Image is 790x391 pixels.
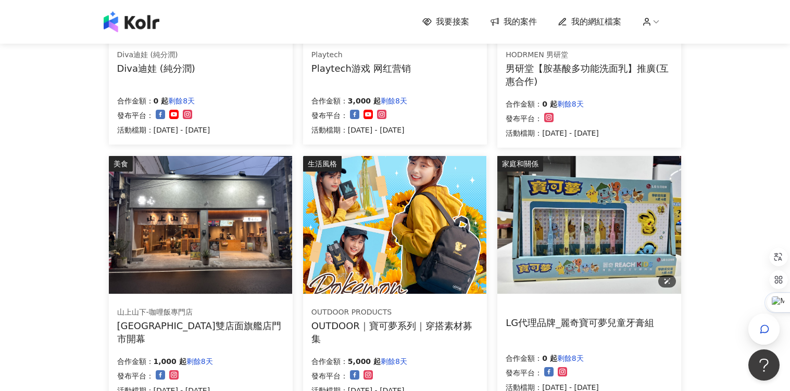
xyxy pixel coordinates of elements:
p: 發布平台： [311,109,348,122]
p: 3,000 起 [348,95,381,107]
div: OUTDOOR PRODUCTS [311,307,478,318]
img: logo [104,11,159,32]
p: 活動檔期：[DATE] - [DATE] [117,124,210,136]
img: 麗奇寶可夢兒童牙刷組 [497,156,681,294]
p: 0 起 [542,98,557,110]
p: 合作金額： [117,95,154,107]
div: [GEOGRAPHIC_DATA]雙店面旗艦店門市開幕 [117,319,284,345]
iframe: Help Scout Beacon - Open [748,349,780,381]
p: 合作金額： [311,95,348,107]
div: Playtech [311,50,411,60]
a: 我要接案 [422,16,469,28]
p: 發布平台： [117,109,154,122]
p: 發布平台： [506,112,542,125]
p: 發布平台： [506,367,542,379]
p: 合作金額： [506,352,542,364]
div: 家庭和關係 [497,156,543,172]
p: 0 起 [154,95,169,107]
p: 合作金額： [506,98,542,110]
p: 活動檔期：[DATE] - [DATE] [506,127,599,139]
p: 發布平台： [311,370,348,382]
div: 山上山下-咖哩飯專門店 [117,307,284,318]
p: 合作金額： [117,355,154,368]
p: 剩餘8天 [168,95,195,107]
p: 0 起 [542,352,557,364]
p: 剩餘8天 [381,355,407,368]
div: 男研堂【胺基酸多功能洗面乳】推廣(互惠合作) [506,62,673,88]
div: OUTDOOR｜寶可夢系列｜穿搭素材募集 [311,319,479,345]
a: 我的網紅檔案 [558,16,621,28]
img: 【OUTDOOR】寶可夢系列 [303,156,486,294]
div: HODRMEN 男研堂 [506,50,672,60]
span: 我的網紅檔案 [571,16,621,28]
p: 剩餘8天 [557,98,584,110]
p: 剩餘8天 [557,352,584,364]
span: 我要接案 [436,16,469,28]
div: Playtech游戏 网红营销 [311,62,411,75]
p: 合作金額： [311,355,348,368]
p: 發布平台： [117,370,154,382]
a: 我的案件 [490,16,537,28]
p: 剩餘8天 [381,95,407,107]
div: Diva迪娃 (純分潤) [117,62,195,75]
span: 我的案件 [504,16,537,28]
div: LG代理品牌_麗奇寶可夢兒童牙膏組 [506,316,654,329]
div: Diva迪娃 (純分潤) [117,50,195,60]
img: 山上山下：主打「咖哩飯全新菜單」與全新門市營運、桑心茶室：新品包括「打米麻糬鮮奶」、「義式冰淇淋」、「麵茶奶蓋」 加值亮點：與日本插畫家合作的「聯名限定新品」、提袋與周邊商品同步推出 [109,156,292,294]
div: 美食 [109,156,133,172]
div: 生活風格 [303,156,342,172]
p: 剩餘8天 [186,355,213,368]
p: 5,000 起 [348,355,381,368]
p: 活動檔期：[DATE] - [DATE] [311,124,407,136]
p: 1,000 起 [154,355,186,368]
